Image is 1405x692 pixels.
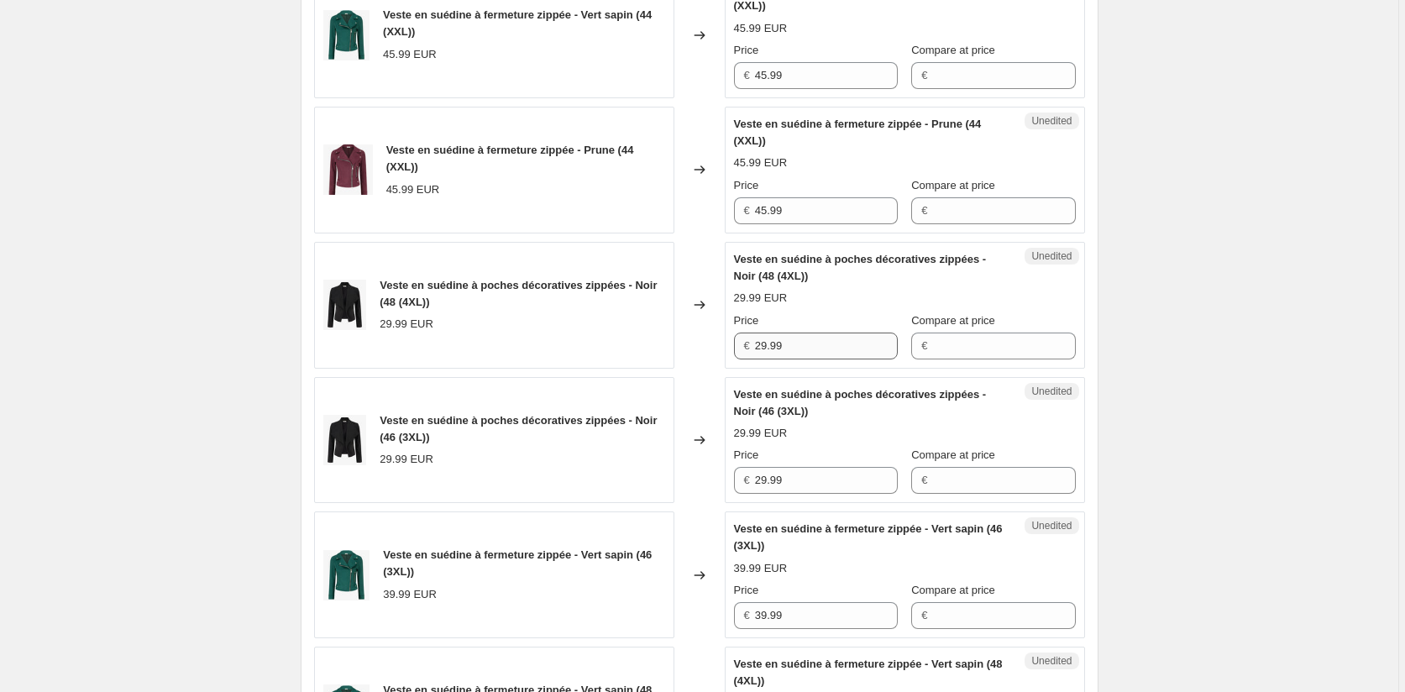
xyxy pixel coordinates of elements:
span: Price [734,314,759,327]
span: Price [734,44,759,56]
img: JOA-5405-1_4a91c93e-30c0-4d21-8a86-a2d637cb17f1_80x.jpg [323,144,373,195]
span: Veste en suédine à fermeture zippée - Prune (44 (XXL)) [386,144,634,173]
span: Veste en suédine à fermeture zippée - Vert sapin (46 (3XL)) [383,548,652,578]
div: 45.99 EUR [734,20,788,37]
div: 29.99 EUR [380,316,433,333]
div: 45.99 EUR [386,181,440,198]
span: € [921,204,927,217]
span: Veste en suédine à poches décoratives zippées - Noir (48 (4XL)) [734,253,987,282]
span: € [744,204,750,217]
span: Compare at price [911,44,995,56]
img: JOA-4745-1_80x.jpg [323,10,370,60]
span: Veste en suédine à poches décoratives zippées - Noir (46 (3XL)) [734,388,987,417]
div: 45.99 EUR [734,155,788,171]
span: Compare at price [911,448,995,461]
span: Unedited [1031,654,1072,668]
span: € [744,474,750,486]
span: Veste en suédine à fermeture zippée - Prune (44 (XXL)) [734,118,982,147]
span: Veste en suédine à fermeture zippée - Vert sapin (46 (3XL)) [734,522,1003,552]
span: € [921,474,927,486]
span: € [921,339,927,352]
span: Veste en suédine à poches décoratives zippées - Noir (46 (3XL)) [380,414,657,443]
img: JOA-4745-1_80x.jpg [323,550,370,600]
div: 39.99 EUR [383,586,437,603]
div: 29.99 EUR [734,425,788,442]
span: Unedited [1031,249,1072,263]
span: Compare at price [911,314,995,327]
img: JOA-4741-1_80x.jpg [323,415,367,465]
span: Unedited [1031,519,1072,532]
span: Veste en suédine à fermeture zippée - Vert sapin (48 (4XL)) [734,658,1003,687]
span: Veste en suédine à poches décoratives zippées - Noir (48 (4XL)) [380,279,657,308]
div: 45.99 EUR [383,46,437,63]
span: € [744,69,750,81]
span: Unedited [1031,385,1072,398]
span: € [744,609,750,621]
span: Price [734,584,759,596]
div: 39.99 EUR [734,560,788,577]
img: JOA-4741-1_80x.jpg [323,280,367,330]
span: Compare at price [911,584,995,596]
span: € [921,69,927,81]
div: 29.99 EUR [380,451,433,468]
div: 29.99 EUR [734,290,788,307]
span: Compare at price [911,179,995,191]
span: € [921,609,927,621]
span: Unedited [1031,114,1072,128]
span: Veste en suédine à fermeture zippée - Vert sapin (44 (XXL)) [383,8,652,38]
span: Price [734,179,759,191]
span: € [744,339,750,352]
span: Price [734,448,759,461]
